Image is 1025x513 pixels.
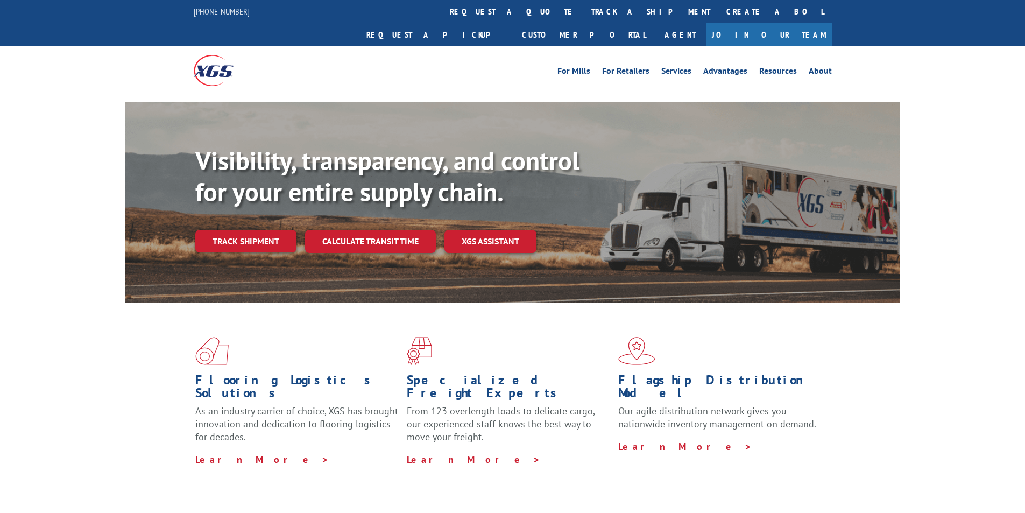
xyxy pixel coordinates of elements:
a: Learn More > [407,453,541,466]
p: From 123 overlength loads to delicate cargo, our experienced staff knows the best way to move you... [407,405,610,453]
img: xgs-icon-focused-on-flooring-red [407,337,432,365]
a: Learn More > [195,453,329,466]
a: For Retailers [602,67,649,79]
a: Request a pickup [358,23,514,46]
a: Resources [759,67,797,79]
span: As an industry carrier of choice, XGS has brought innovation and dedication to flooring logistics... [195,405,398,443]
b: Visibility, transparency, and control for your entire supply chain. [195,144,579,208]
a: [PHONE_NUMBER] [194,6,250,17]
a: Calculate transit time [305,230,436,253]
span: Our agile distribution network gives you nationwide inventory management on demand. [618,405,816,430]
h1: Flagship Distribution Model [618,374,822,405]
a: XGS ASSISTANT [444,230,536,253]
a: Advantages [703,67,747,79]
h1: Flooring Logistics Solutions [195,374,399,405]
h1: Specialized Freight Experts [407,374,610,405]
img: xgs-icon-flagship-distribution-model-red [618,337,655,365]
a: Customer Portal [514,23,654,46]
img: xgs-icon-total-supply-chain-intelligence-red [195,337,229,365]
a: Track shipment [195,230,296,252]
a: Join Our Team [706,23,832,46]
a: Agent [654,23,706,46]
a: Services [661,67,691,79]
a: Learn More > [618,440,752,453]
a: About [809,67,832,79]
a: For Mills [557,67,590,79]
